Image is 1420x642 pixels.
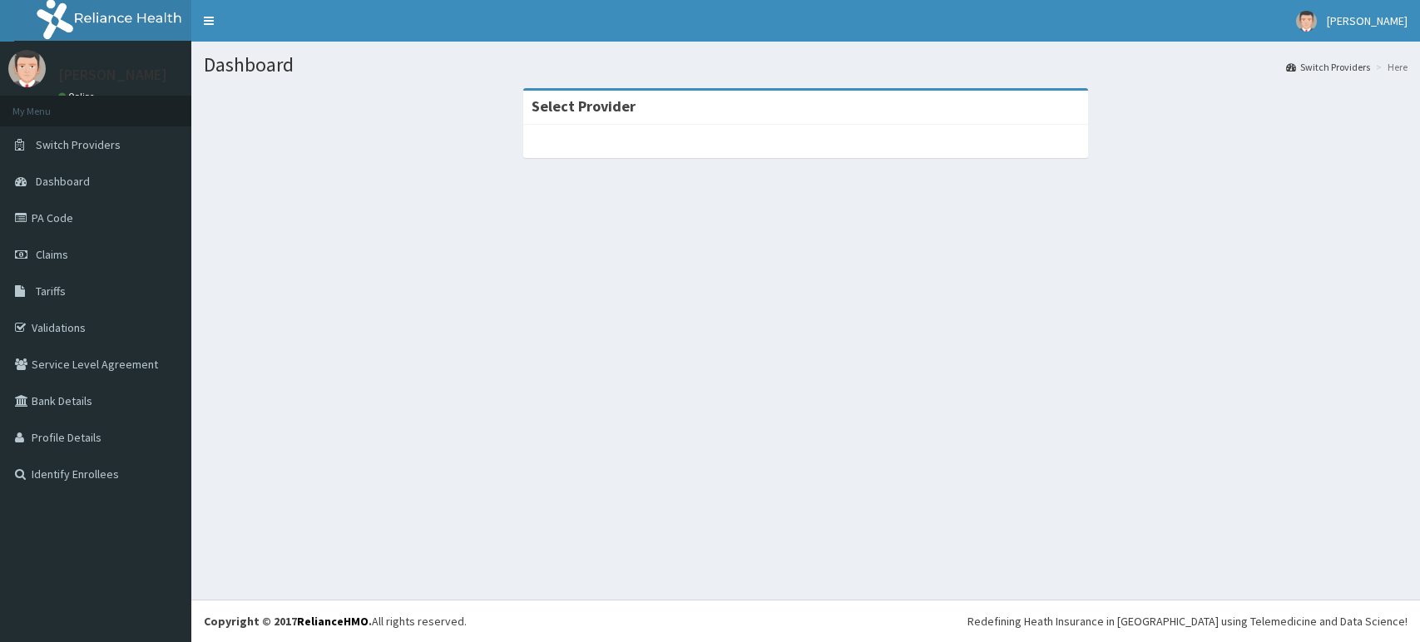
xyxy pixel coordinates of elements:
[58,67,167,82] p: [PERSON_NAME]
[1372,60,1408,74] li: Here
[297,614,369,629] a: RelianceHMO
[1286,60,1370,74] a: Switch Providers
[204,614,372,629] strong: Copyright © 2017 .
[532,96,636,116] strong: Select Provider
[967,613,1408,630] div: Redefining Heath Insurance in [GEOGRAPHIC_DATA] using Telemedicine and Data Science!
[1327,13,1408,28] span: [PERSON_NAME]
[36,284,66,299] span: Tariffs
[58,91,98,102] a: Online
[36,247,68,262] span: Claims
[36,137,121,152] span: Switch Providers
[36,174,90,189] span: Dashboard
[191,600,1420,642] footer: All rights reserved.
[1296,11,1317,32] img: User Image
[204,54,1408,76] h1: Dashboard
[8,50,46,87] img: User Image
